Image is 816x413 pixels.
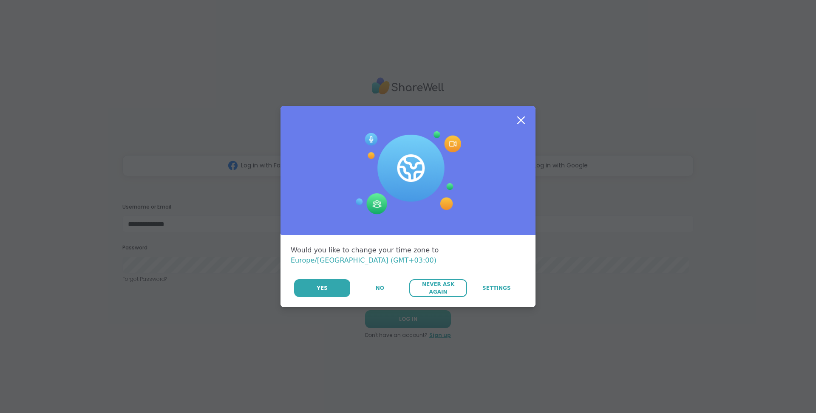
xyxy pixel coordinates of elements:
[414,280,462,296] span: Never Ask Again
[468,279,525,297] a: Settings
[317,284,328,292] span: Yes
[409,279,467,297] button: Never Ask Again
[355,131,461,215] img: Session Experience
[291,256,436,264] span: Europe/[GEOGRAPHIC_DATA] (GMT+03:00)
[351,279,408,297] button: No
[294,279,350,297] button: Yes
[376,284,384,292] span: No
[482,284,511,292] span: Settings
[291,245,525,266] div: Would you like to change your time zone to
